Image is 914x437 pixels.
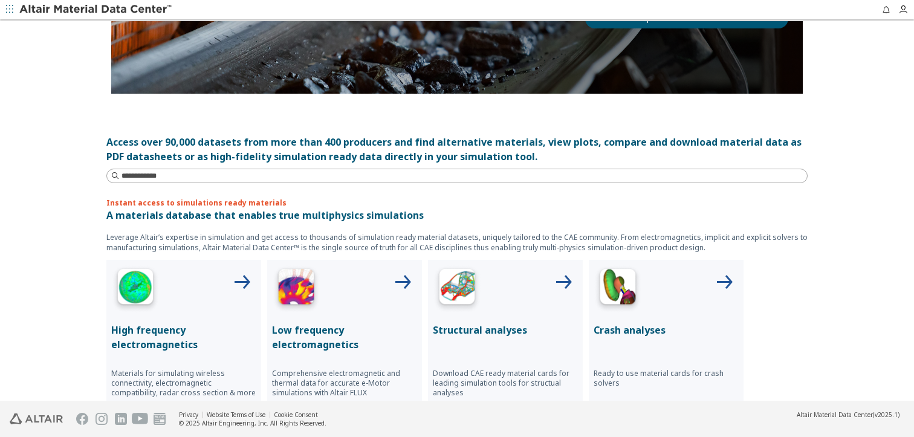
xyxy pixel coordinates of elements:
[797,410,873,419] span: Altair Material Data Center
[19,4,173,16] img: Altair Material Data Center
[274,410,318,419] a: Cookie Consent
[797,410,899,419] div: (v2025.1)
[179,419,326,427] div: © 2025 Altair Engineering, Inc. All Rights Reserved.
[433,323,578,337] p: Structural analyses
[111,323,256,352] p: High frequency electromagnetics
[272,369,417,398] p: Comprehensive electromagnetic and thermal data for accurate e-Motor simulations with Altair FLUX
[106,232,808,253] p: Leverage Altair’s expertise in simulation and get access to thousands of simulation ready materia...
[106,260,261,415] button: High Frequency IconHigh frequency electromagneticsMaterials for simulating wireless connectivity,...
[589,260,744,415] button: Crash Analyses IconCrash analysesReady to use material cards for crash solvers
[594,369,739,388] p: Ready to use material cards for crash solvers
[106,198,808,208] p: Instant access to simulations ready materials
[272,265,320,313] img: Low Frequency Icon
[433,369,578,398] p: Download CAE ready material cards for leading simulation tools for structual analyses
[594,323,739,337] p: Crash analyses
[106,208,808,222] p: A materials database that enables true multiphysics simulations
[428,260,583,415] button: Structural Analyses IconStructural analysesDownload CAE ready material cards for leading simulati...
[111,369,256,398] p: Materials for simulating wireless connectivity, electromagnetic compatibility, radar cross sectio...
[111,265,160,313] img: High Frequency Icon
[433,265,481,313] img: Structural Analyses Icon
[207,410,265,419] a: Website Terms of Use
[106,135,808,164] div: Access over 90,000 datasets from more than 400 producers and find alternative materials, view plo...
[179,410,198,419] a: Privacy
[267,260,422,415] button: Low Frequency IconLow frequency electromagneticsComprehensive electromagnetic and thermal data fo...
[272,323,417,352] p: Low frequency electromagnetics
[10,413,63,424] img: Altair Engineering
[594,265,642,313] img: Crash Analyses Icon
